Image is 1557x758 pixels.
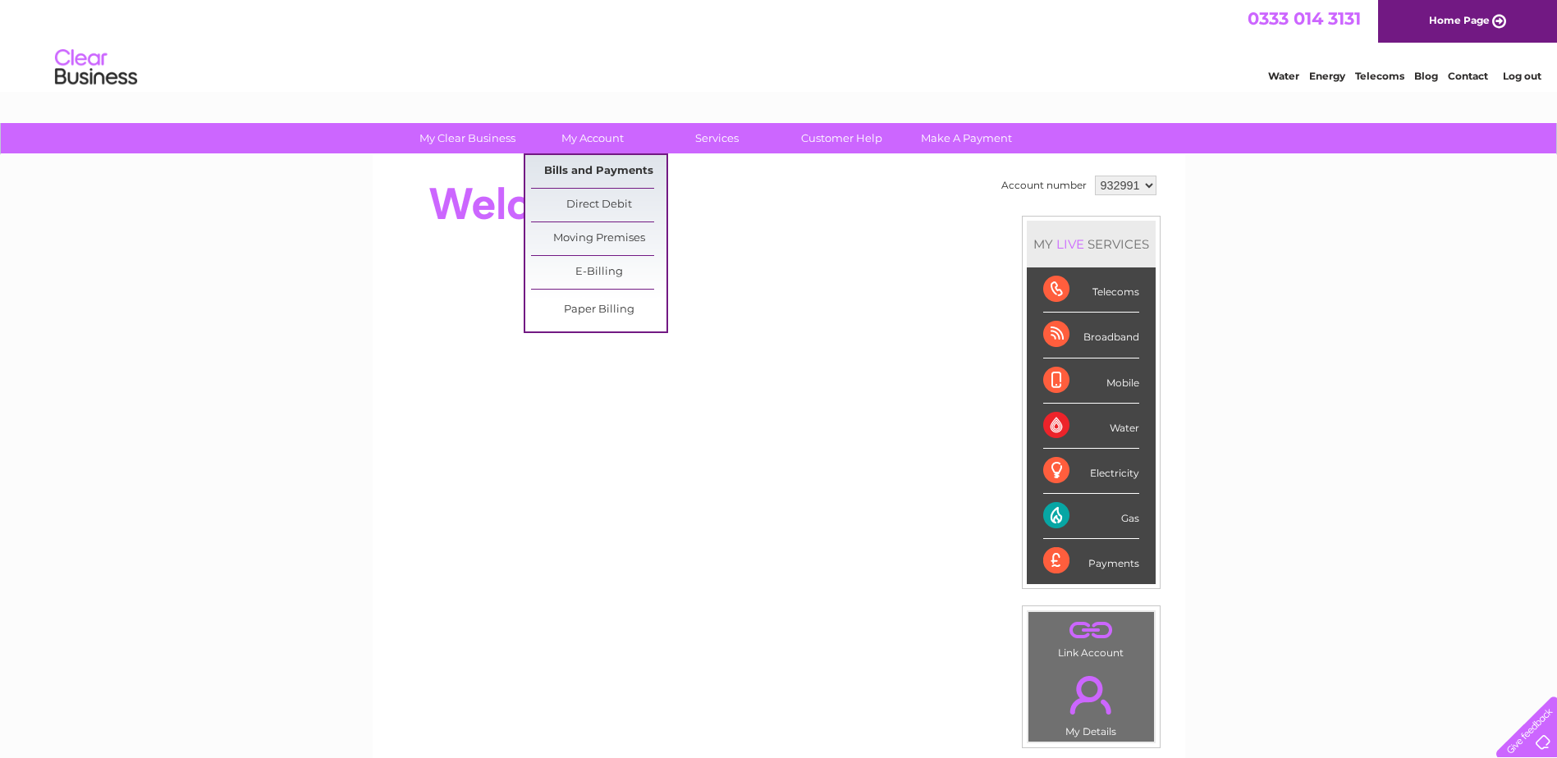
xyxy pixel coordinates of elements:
[649,123,785,153] a: Services
[1043,313,1139,358] div: Broadband
[1043,449,1139,494] div: Electricity
[1248,8,1361,29] a: 0333 014 3131
[1043,539,1139,583] div: Payments
[531,189,666,221] a: Direct Debit
[1043,358,1139,404] div: Mobile
[1053,236,1088,252] div: LIVE
[1027,221,1156,267] div: MY SERVICES
[400,123,535,153] a: My Clear Business
[1033,616,1150,645] a: .
[774,123,909,153] a: Customer Help
[1414,70,1438,82] a: Blog
[524,123,660,153] a: My Account
[531,155,666,188] a: Bills and Payments
[1309,70,1345,82] a: Energy
[1043,267,1139,313] div: Telecoms
[899,123,1034,153] a: Make A Payment
[1028,611,1155,663] td: Link Account
[531,294,666,326] a: Paper Billing
[1268,70,1299,82] a: Water
[1028,662,1155,742] td: My Details
[531,222,666,255] a: Moving Premises
[997,171,1091,199] td: Account number
[1033,666,1150,724] a: .
[392,9,1167,80] div: Clear Business is a trading name of Verastar Limited (registered in [GEOGRAPHIC_DATA] No. 3667643...
[1448,70,1488,82] a: Contact
[1043,494,1139,539] div: Gas
[1355,70,1404,82] a: Telecoms
[1043,404,1139,449] div: Water
[54,43,138,93] img: logo.png
[531,256,666,289] a: E-Billing
[1503,70,1541,82] a: Log out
